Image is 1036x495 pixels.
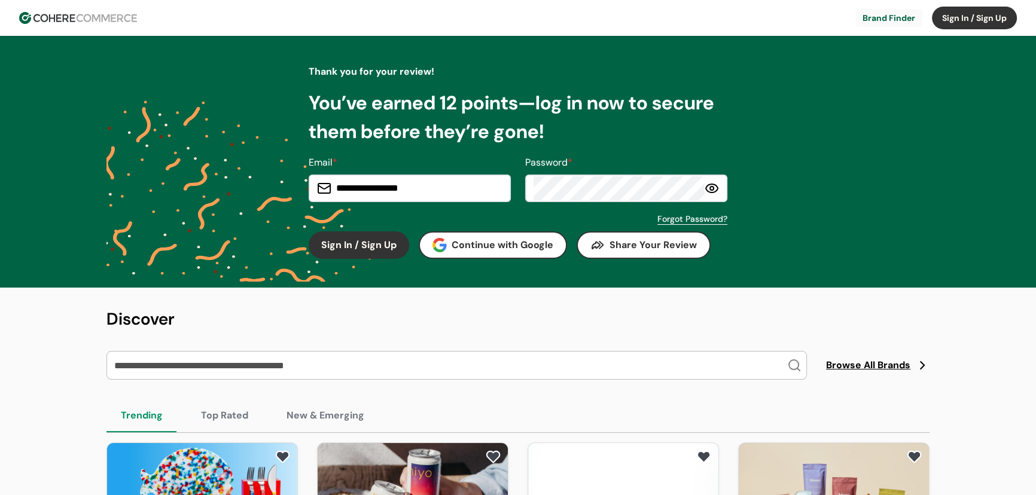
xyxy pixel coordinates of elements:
a: Forgot Password? [657,213,727,225]
button: Share Your Review [577,231,711,259]
div: Continue with Google [432,238,553,252]
a: Browse All Brands [826,358,930,372]
p: You’ve earned 12 points—log in now to secure them before they’re gone! [309,88,727,146]
button: Sign In / Sign Up [309,231,409,259]
button: New & Emerging [272,399,379,432]
span: Discover [106,308,175,330]
p: Thank you for your review! [309,65,727,79]
button: add to favorite [483,448,503,466]
button: Continue with Google [419,231,567,259]
span: Password [525,156,568,169]
button: add to favorite [694,448,714,466]
span: Browse All Brands [826,358,910,372]
button: Sign In / Sign Up [932,7,1017,29]
img: Cohere Logo [19,12,137,24]
button: Trending [106,399,177,432]
button: Top Rated [187,399,263,432]
button: add to favorite [904,448,924,466]
span: Email [309,156,333,169]
button: add to favorite [273,448,292,466]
